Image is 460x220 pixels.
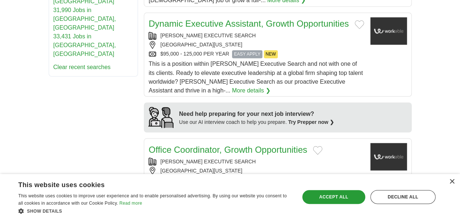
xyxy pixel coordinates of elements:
[53,33,116,57] a: 33,431 Jobs in [GEOGRAPHIC_DATA], [GEOGRAPHIC_DATA]
[149,158,364,165] div: [PERSON_NAME] EXECUTIVE SEARCH
[149,167,364,174] div: [GEOGRAPHIC_DATA][US_STATE]
[119,201,142,206] a: Read more, opens a new window
[149,41,364,49] div: [GEOGRAPHIC_DATA][US_STATE]
[18,207,291,215] div: Show details
[449,179,455,185] div: Close
[264,50,278,58] span: NEW
[302,190,365,204] div: Accept all
[355,20,364,29] button: Add to favorite jobs
[53,7,116,31] a: 31,990 Jobs in [GEOGRAPHIC_DATA], [GEOGRAPHIC_DATA]
[27,209,62,214] span: Show details
[179,118,334,126] div: Use our AI interview coach to help you prepare.
[18,178,273,189] div: This website uses cookies
[370,143,407,170] img: Company logo
[370,190,435,204] div: Decline all
[179,109,334,118] div: Need help preparing for your next job interview?
[149,32,364,39] div: [PERSON_NAME] EXECUTIVE SEARCH
[149,19,349,29] a: Dynamic Executive Assistant, Growth Opportunities
[18,193,287,206] span: This website uses cookies to improve user experience and to enable personalised advertising. By u...
[232,86,270,95] a: More details ❯
[53,64,111,70] a: Clear recent searches
[149,50,364,58] div: $95,000 - 125,000 PER YEAR
[288,119,334,125] a: Try Prepper now ❯
[149,144,307,154] a: Office Coordinator, Growth Opportunities
[313,146,322,155] button: Add to favorite jobs
[232,50,262,58] span: EASY APPLY
[370,17,407,45] img: Company logo
[149,61,363,93] span: This is a position within [PERSON_NAME] Executive Search and not with one of its clients. Ready t...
